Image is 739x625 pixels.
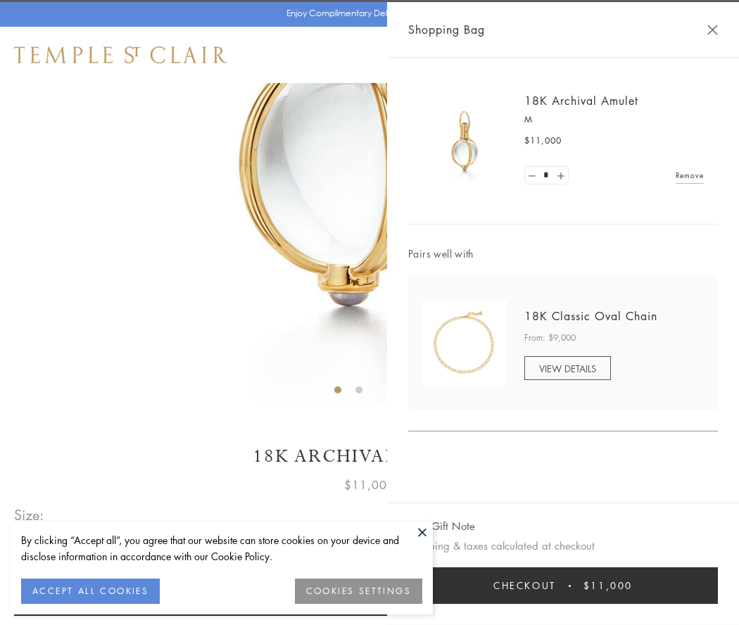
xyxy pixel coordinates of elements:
[21,579,160,604] button: ACCEPT ALL COOKIES
[14,503,45,526] span: Size:
[525,167,539,184] a: Set quantity to 0
[422,301,507,385] img: N88865-OV18
[707,25,718,35] button: Close Shopping Bag
[408,20,485,39] span: Shopping Bag
[14,46,227,63] img: Temple St. Clair
[286,6,446,20] p: Enjoy Complimentary Delivery & Returns
[408,567,718,604] button: Checkout $11,000
[408,537,718,555] p: Shipping & taxes calculated at checkout
[539,362,596,375] span: VIEW DETAILS
[676,168,704,183] a: Remove
[553,167,567,184] a: Set quantity to 2
[21,532,422,564] div: By clicking “Accept all”, you agree that our website can store cookies on your device and disclos...
[344,476,395,494] span: $11,000
[524,134,562,148] span: $11,000
[524,331,576,345] span: From: $9,000
[295,579,422,604] button: COOKIES SETTINGS
[583,578,633,593] span: $11,000
[493,578,556,593] span: Checkout
[524,93,638,108] a: 18K Archival Amulet
[524,113,704,127] p: M
[408,246,718,262] span: Pairs well with
[14,444,725,469] h1: 18K Archival Amulet
[524,308,657,324] a: 18K Classic Oval Chain
[408,517,475,535] button: Add Gift Note
[422,99,507,183] img: 18K Archival Amulet
[524,356,611,380] a: VIEW DETAILS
